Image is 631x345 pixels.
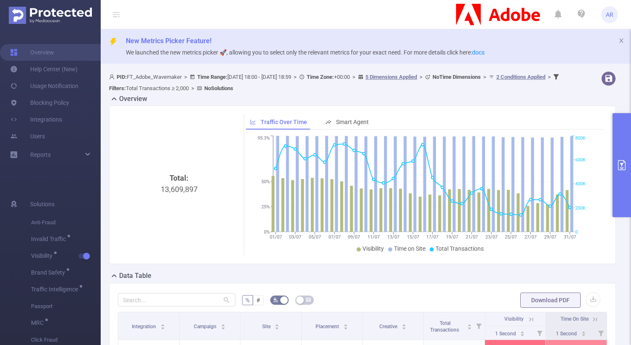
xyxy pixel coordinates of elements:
[10,111,62,128] a: Integrations
[505,234,517,240] tspan: 25/07
[307,74,334,80] b: Time Zone:
[534,326,545,340] i: Filter menu
[109,85,126,91] b: Filters :
[387,234,399,240] tspan: 13/07
[520,293,581,308] button: Download PDF
[109,74,117,80] i: icon: user
[402,326,407,329] i: icon: caret-down
[365,74,417,80] u: 5 Dimensions Applied
[31,320,47,326] span: MRC
[348,234,360,240] tspan: 09/07
[10,78,78,94] a: Usage Notification
[467,323,472,328] div: Sort
[30,146,51,163] a: Reports
[121,172,237,313] div: 13,609,897
[485,234,497,240] tspan: 23/07
[563,234,576,240] tspan: 31/07
[520,330,525,332] i: icon: caret-up
[109,38,117,46] i: icon: thunderbolt
[344,326,348,329] i: icon: caret-down
[362,245,384,252] span: Visibility
[407,234,419,240] tspan: 15/07
[465,234,477,240] tspan: 21/07
[126,37,211,45] span: New Metrics Picker Feature!
[119,94,147,104] h2: Overview
[204,85,233,91] b: No Solutions
[520,330,525,335] div: Sort
[618,36,624,45] button: icon: close
[575,136,586,141] tspan: 800K
[344,323,348,325] i: icon: caret-up
[275,323,279,325] i: icon: caret-up
[189,85,197,91] span: >
[182,74,190,80] span: >
[31,286,81,292] span: Traffic Intelligence
[169,174,188,182] b: Total:
[467,323,472,325] i: icon: caret-up
[273,297,278,302] i: icon: bg-colors
[31,270,68,275] span: Brand Safety
[336,119,369,125] span: Smart Agent
[132,324,157,329] span: Integration
[274,323,279,328] div: Sort
[495,331,517,337] span: 1 Second
[160,323,165,328] div: Sort
[394,245,425,252] span: Time on Site
[426,234,438,240] tspan: 17/07
[430,320,460,333] span: Total Transactions
[343,323,348,328] div: Sort
[618,38,624,44] i: icon: close
[256,297,260,303] span: #
[30,151,51,158] span: Reports
[250,119,256,125] i: icon: line-chart
[264,229,270,235] tspan: 0%
[30,196,55,213] span: Solutions
[308,234,321,240] tspan: 05/07
[417,74,425,80] span: >
[606,6,613,23] span: AR
[221,323,226,328] div: Sort
[10,128,45,145] a: Users
[258,136,270,141] tspan: 95.3%
[402,323,407,325] i: icon: caret-up
[545,74,553,80] span: >
[31,253,55,259] span: Visibility
[10,44,54,61] a: Overview
[328,234,340,240] tspan: 07/07
[467,326,472,329] i: icon: caret-down
[544,234,556,240] tspan: 29/07
[291,74,299,80] span: >
[504,316,524,322] span: Visibility
[10,61,78,78] a: Help Center (New)
[109,85,189,91] span: Total Transactions ≥ 2,000
[9,7,92,24] img: Protected Media
[524,234,537,240] tspan: 27/07
[306,297,311,302] i: icon: table
[109,74,561,91] span: FT_Adobe_Wavemaker [DATE] 18:00 - [DATE] 18:59 +00:00
[575,182,586,187] tspan: 400K
[481,74,489,80] span: >
[261,179,270,184] tspan: 50%
[31,236,69,242] span: Invalid Traffic
[435,245,484,252] span: Total Transactions
[262,324,272,329] span: Site
[368,234,380,240] tspan: 11/07
[161,323,165,325] i: icon: caret-up
[126,49,485,56] span: We launched the new metrics picker 🚀, allowing you to select only the relevant metrics for your e...
[10,94,69,111] a: Blocking Policy
[197,74,227,80] b: Time Range:
[119,271,151,281] h2: Data Table
[402,323,407,328] div: Sort
[194,324,218,329] span: Campaign
[261,119,307,125] span: Traffic Over Time
[31,298,101,315] span: Passport
[261,204,270,210] tspan: 25%
[221,323,225,325] i: icon: caret-up
[575,205,586,211] tspan: 200K
[496,74,545,80] u: 2 Conditions Applied
[473,312,485,340] i: Filter menu
[575,157,586,163] tspan: 600K
[520,333,525,335] i: icon: caret-down
[446,234,458,240] tspan: 19/07
[595,326,607,340] i: Filter menu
